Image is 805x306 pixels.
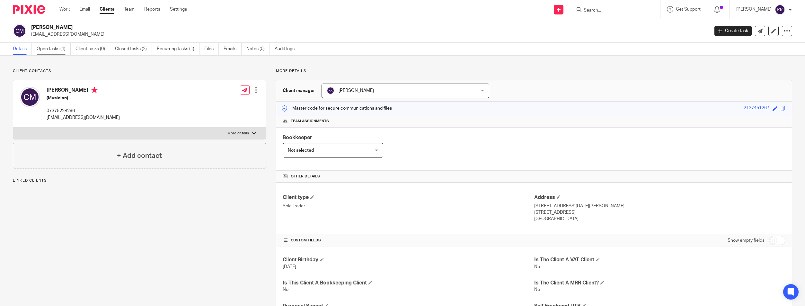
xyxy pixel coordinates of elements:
h4: CUSTOM FIELDS [283,238,534,243]
input: Search [583,8,641,14]
a: Emails [224,43,242,55]
a: Reports [144,6,160,13]
a: Team [124,6,135,13]
a: Work [59,6,70,13]
span: No [283,287,288,292]
h4: Client type [283,194,534,201]
p: More details [227,131,249,136]
h4: Is This Client A Bookkeeping Client [283,280,534,286]
p: More details [276,68,792,74]
img: svg%3E [327,87,334,94]
a: Files [204,43,219,55]
img: Pixie [13,5,45,14]
a: Open tasks (1) [37,43,71,55]
p: [PERSON_NAME] [736,6,772,13]
h4: + Add contact [117,151,162,161]
i: Primary [91,87,98,93]
h4: Is The Client A VAT Client [534,256,785,263]
span: Bookkeeper [283,135,312,140]
p: [EMAIL_ADDRESS][DOMAIN_NAME] [31,31,705,38]
span: Team assignments [291,119,329,124]
a: Clients [100,6,114,13]
span: Not selected [288,148,314,153]
img: svg%3E [20,87,40,107]
span: [DATE] [283,265,296,269]
h2: [PERSON_NAME] [31,24,570,31]
a: Notes (0) [246,43,270,55]
h4: Client Birthday [283,256,534,263]
img: svg%3E [13,24,26,38]
span: Other details [291,174,320,179]
p: Master code for secure communications and files [281,105,392,112]
a: Audit logs [275,43,299,55]
a: Settings [170,6,187,13]
label: Show empty fields [728,237,765,244]
a: Create task [714,26,752,36]
a: Recurring tasks (1) [157,43,199,55]
img: svg%3E [775,4,785,15]
a: Details [13,43,32,55]
h4: Is The Client A MRR Client? [534,280,785,286]
h4: [PERSON_NAME] [47,87,120,95]
a: Email [79,6,90,13]
h5: (Musician) [47,95,120,101]
p: [GEOGRAPHIC_DATA] [534,216,785,222]
p: Sole Trader [283,203,534,209]
p: Client contacts [13,68,266,74]
span: No [534,287,540,292]
a: Client tasks (0) [75,43,110,55]
h4: Address [534,194,785,201]
p: [STREET_ADDRESS][DATE][PERSON_NAME] [534,203,785,209]
p: [EMAIL_ADDRESS][DOMAIN_NAME] [47,114,120,121]
h3: Client manager [283,87,315,94]
p: Linked clients [13,178,266,183]
p: 07375228296 [47,108,120,114]
span: [PERSON_NAME] [339,88,374,93]
span: No [534,265,540,269]
div: 2127451267 [744,105,769,112]
span: Get Support [676,7,701,12]
p: [STREET_ADDRESS] [534,209,785,216]
a: Closed tasks (2) [115,43,152,55]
